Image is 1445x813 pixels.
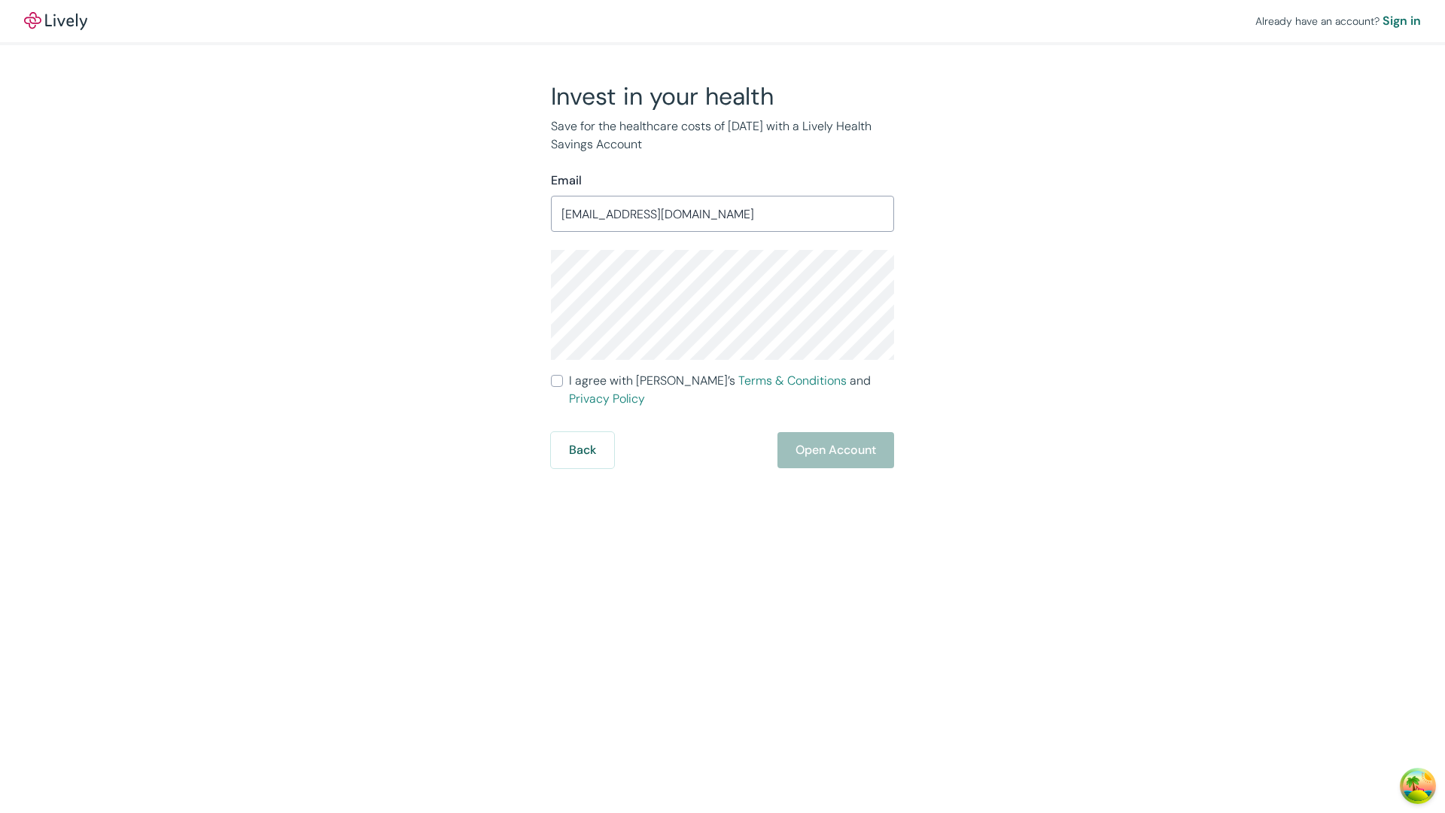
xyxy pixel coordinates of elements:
img: Lively [24,12,87,30]
a: Terms & Conditions [738,373,847,388]
button: Open Tanstack query devtools [1403,771,1433,801]
button: Back [551,432,614,468]
div: Already have an account? [1255,12,1421,30]
label: Email [551,172,582,190]
a: Sign in [1383,12,1421,30]
h2: Invest in your health [551,81,894,111]
span: I agree with [PERSON_NAME]’s and [569,372,894,408]
a: Privacy Policy [569,391,645,406]
p: Save for the healthcare costs of [DATE] with a Lively Health Savings Account [551,117,894,154]
a: LivelyLively [24,12,87,30]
